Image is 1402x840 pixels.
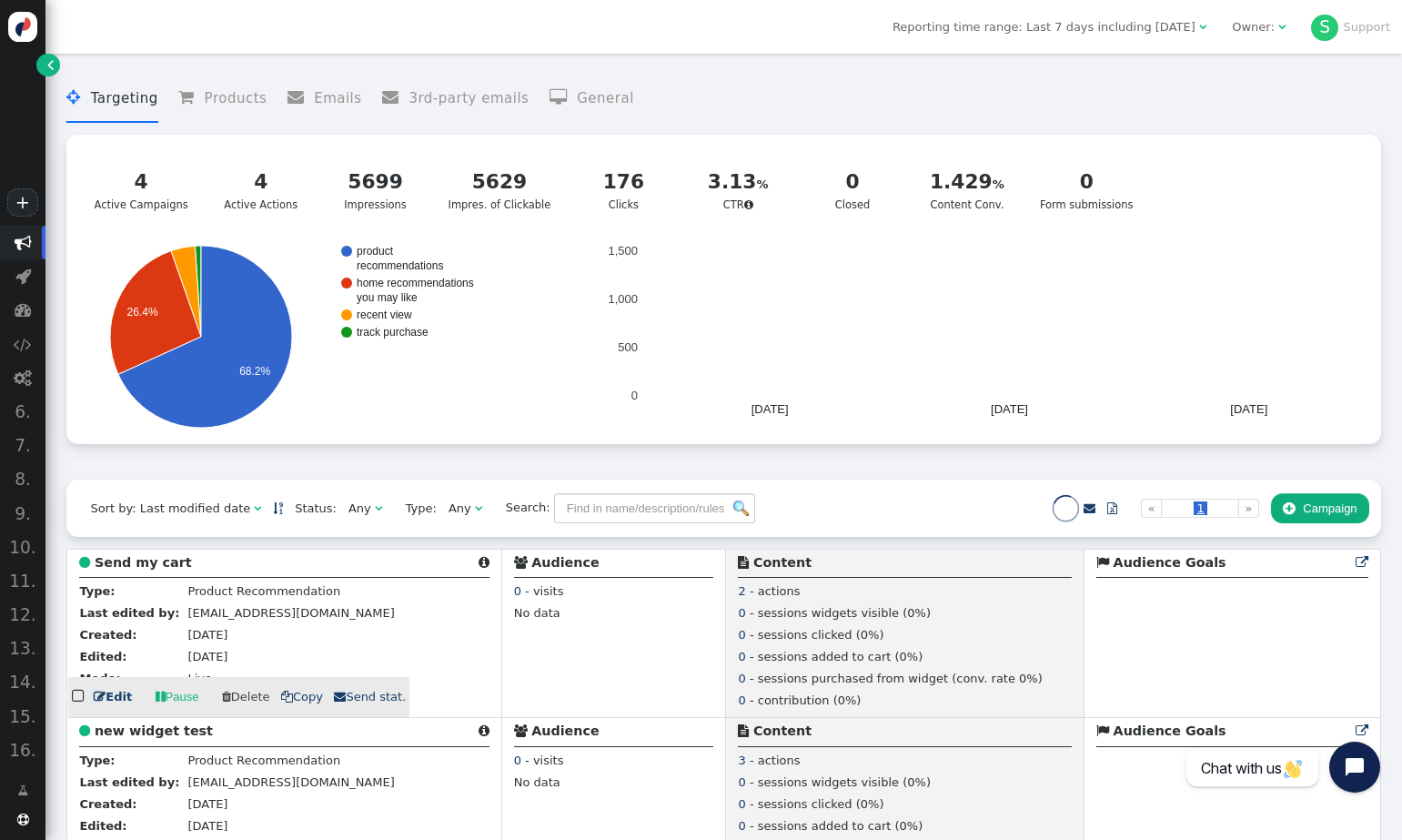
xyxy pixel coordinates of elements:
[738,650,745,663] span: 0
[449,167,551,197] div: 5629
[915,157,1019,224] a: 1.429Content Conv.
[991,402,1028,416] text: [DATE]
[1356,556,1368,569] span: 
[744,199,753,210] span: 
[209,157,313,224] a: 4Active Actions
[222,690,274,703] a: Delete
[273,502,283,514] span: Sorted in descending order
[554,493,755,524] input: Find in name/description/rules
[219,167,303,197] div: 4
[79,819,126,833] b: Edited:
[750,650,923,663] span: - sessions added to cart (0%)
[531,724,599,738] b: Audience
[323,157,427,224] a: 5699Impressions
[595,246,1369,428] svg: A chart.
[696,167,780,213] div: CTR
[514,754,521,767] span: 0
[36,54,59,76] a: 
[750,693,862,707] span: - contribution (0%)
[479,724,489,737] span: 
[449,167,551,213] div: Impres. of Clickable
[1040,167,1134,197] div: 0
[382,89,408,106] span: 
[187,754,340,767] span: Product Recommendation
[334,688,406,706] a: Send stat.
[750,584,801,598] span: - actions
[608,292,638,306] text: 1,000
[357,291,418,304] text: you may like
[1356,555,1368,570] a: 
[750,775,931,789] span: - sessions widgets visible (0%)
[334,690,406,703] span: Send stat.
[1356,724,1368,738] a: 
[1141,499,1162,519] a: «
[1271,493,1369,524] button: Campaign
[475,502,482,514] span: 
[608,244,638,258] text: 1,500
[66,75,157,123] li: Targeting
[17,814,29,825] span: 
[1311,15,1338,42] div: S
[15,234,32,251] span: 
[738,584,745,598] span: 2
[281,688,323,706] a: Copy
[283,500,337,518] span: Status:
[254,502,261,514] span: 
[334,691,346,703] span: 
[1194,501,1206,515] span: 1
[1095,493,1129,524] a: 
[738,606,745,620] span: 0
[382,75,529,123] li: 3rd-party emails
[582,167,666,213] div: Clicks
[550,75,634,123] li: General
[750,819,923,833] span: - sessions added to cart (0%)
[5,775,40,806] a: 
[78,246,594,428] svg: A chart.
[178,89,204,106] span: 
[750,628,884,642] span: - sessions clicked (0%)
[1114,555,1226,570] b: Audience Goals
[1040,167,1134,213] div: Form submissions
[72,685,87,708] span: 
[187,819,227,833] span: [DATE]
[15,268,31,285] span: 
[66,89,90,106] span: 
[281,691,293,703] span: 
[156,688,166,706] span: 
[686,157,790,224] a: 3.13CTR
[79,650,126,663] b: Edited:
[738,672,745,685] span: 0
[514,724,528,737] span: 
[219,167,303,213] div: Active Actions
[95,167,188,213] div: Active Campaigns
[334,167,418,197] div: 5699
[514,775,560,789] span: No data
[514,556,528,569] span: 
[222,690,270,703] span: Delete
[15,301,32,319] span: 
[1084,501,1095,515] a: 
[514,606,560,620] span: No data
[95,555,192,570] b: Send my cart
[357,277,474,289] text: home recommendations
[738,797,745,811] span: 0
[1311,20,1390,34] a: SSupport
[753,724,812,738] b: Content
[582,167,666,197] div: 176
[348,500,371,518] div: Any
[8,12,38,42] img: logo-icon.svg
[525,754,563,767] span: - visits
[738,556,749,569] span: 
[438,157,561,224] a: 5629Impres. of Clickable
[1096,724,1109,737] span: 
[375,502,382,514] span: 
[144,682,211,713] a: Pause
[751,402,788,416] text: [DATE]
[14,336,32,353] span: 
[1029,157,1143,224] a: 0Form submissions
[79,797,136,811] b: Created:
[17,782,28,800] span: 
[357,259,443,272] text: recommendations
[514,584,521,598] span: 0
